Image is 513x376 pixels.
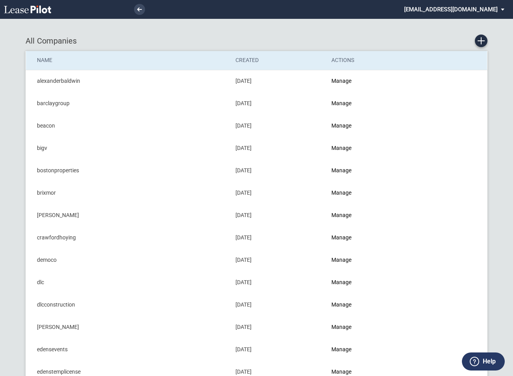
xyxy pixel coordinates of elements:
[331,190,351,196] a: Manage
[26,294,230,316] td: dlcconstruction
[326,51,421,70] th: Actions
[26,159,230,182] td: bostonproperties
[331,234,351,241] a: Manage
[230,338,326,361] td: [DATE]
[331,78,351,84] a: Manage
[26,51,230,70] th: Name
[26,204,230,226] td: [PERSON_NAME]
[331,346,351,352] a: Manage
[26,271,230,294] td: dlc
[26,249,230,271] td: democo
[331,145,351,151] a: Manage
[26,92,230,115] td: barclaygroup
[331,324,351,330] a: Manage
[230,159,326,182] td: [DATE]
[26,137,230,159] td: bigv
[331,167,351,173] a: Manage
[26,226,230,249] td: crawfordhoying
[230,316,326,338] td: [DATE]
[26,338,230,361] td: edensevents
[230,51,326,70] th: Created
[462,352,505,371] button: Help
[230,271,326,294] td: [DATE]
[230,226,326,249] td: [DATE]
[26,115,230,137] td: beacon
[331,279,351,285] a: Manage
[230,204,326,226] td: [DATE]
[230,115,326,137] td: [DATE]
[230,92,326,115] td: [DATE]
[483,356,496,367] label: Help
[331,212,351,218] a: Manage
[331,257,351,263] a: Manage
[26,70,230,92] td: alexanderbaldwin
[26,182,230,204] td: brixmor
[331,100,351,106] a: Manage
[331,122,351,129] a: Manage
[230,70,326,92] td: [DATE]
[26,35,487,47] div: All Companies
[230,137,326,159] td: [DATE]
[230,294,326,316] td: [DATE]
[331,301,351,308] a: Manage
[230,182,326,204] td: [DATE]
[475,35,487,47] a: Create new Company
[230,249,326,271] td: [DATE]
[26,316,230,338] td: [PERSON_NAME]
[331,369,351,375] a: Manage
